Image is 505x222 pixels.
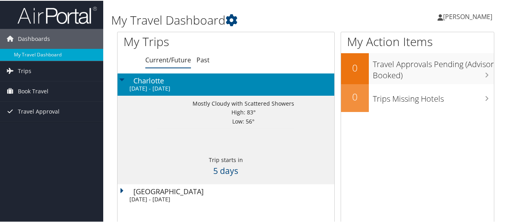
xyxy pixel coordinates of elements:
div: Mostly Cloudy with Scattered Showers [193,98,294,107]
div: Low: 56° [193,116,294,125]
a: [PERSON_NAME] [438,4,500,28]
h2: 0 [341,89,369,103]
div: [GEOGRAPHIC_DATA] [133,187,334,194]
h1: My Action Items [341,33,494,49]
a: Current/Future [145,55,191,64]
a: 0Trips Missing Hotels [341,83,494,111]
div: Charlotte [133,76,334,83]
h2: 0 [341,60,369,74]
div: Trip starts in [157,155,294,164]
div: High: 83° [193,107,294,116]
div: [DATE] - [DATE] [129,84,330,91]
h3: Travel Approvals Pending (Advisor Booked) [373,54,494,80]
div: 5 days [157,164,294,177]
span: Book Travel [18,81,48,100]
span: Trips [18,60,31,80]
span: Travel Approval [18,101,60,121]
img: airportal-logo.png [17,5,97,24]
a: Past [197,55,210,64]
span: Dashboards [18,28,50,48]
h1: My Trips [123,33,238,49]
h1: My Travel Dashboard [111,11,370,28]
a: 0Travel Approvals Pending (Advisor Booked) [341,52,494,83]
span: [PERSON_NAME] [443,12,492,20]
div: [DATE] - [DATE] [129,195,330,202]
h3: Trips Missing Hotels [373,89,494,104]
